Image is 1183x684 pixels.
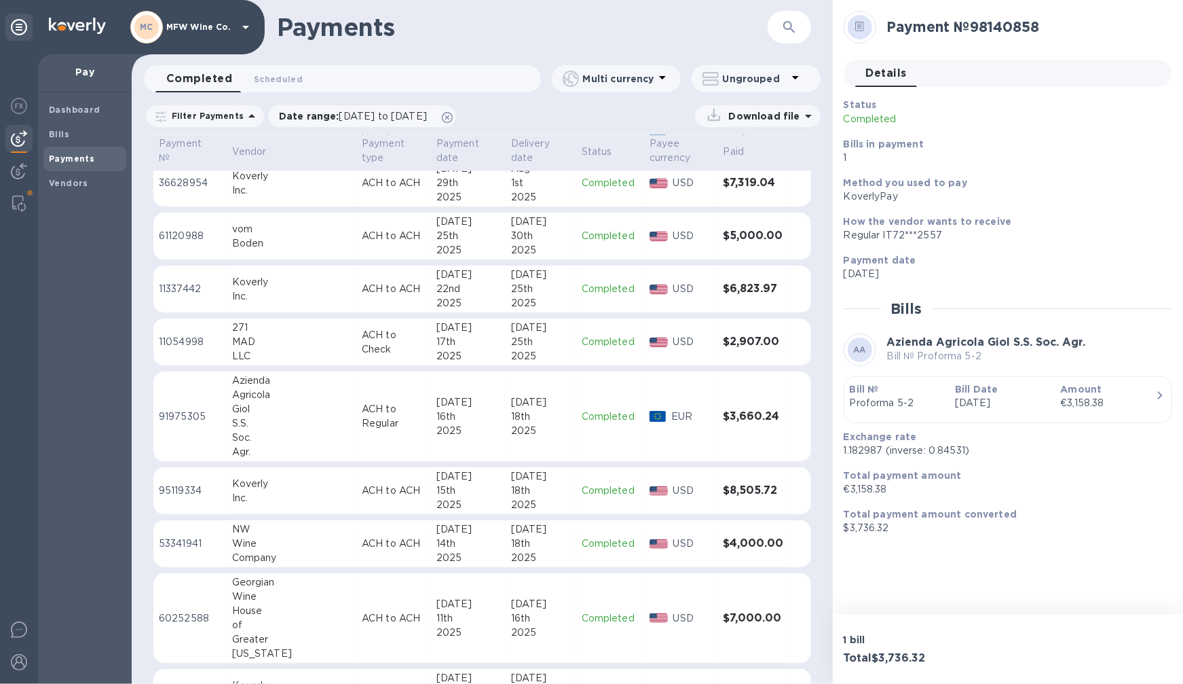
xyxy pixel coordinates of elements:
p: 11054998 [159,335,221,349]
div: [DATE] [436,215,500,229]
div: 2025 [511,498,571,512]
div: 2025 [511,349,571,363]
p: Filter Payments [166,110,244,122]
p: USD [673,282,713,296]
img: USD [650,285,668,294]
p: Delivery date [511,137,553,165]
div: Soc. [232,431,351,445]
div: Azienda [232,374,351,388]
b: Bill Date [955,384,998,395]
p: USD [673,335,713,349]
div: 2025 [436,296,500,310]
div: 22nd [436,282,500,296]
div: 29th [436,176,500,190]
p: Payment type [362,137,408,165]
p: Completed [582,410,639,424]
p: 95119334 [159,484,221,498]
img: USD [650,179,668,188]
div: 15th [436,484,500,498]
p: 11337442 [159,282,221,296]
div: MAD [232,335,351,349]
div: [DATE] [511,597,571,611]
div: [DATE] [436,395,500,410]
button: Bill №Proforma 5-2Bill Date[DATE]Amount€3,158.38 [844,376,1172,423]
div: 2025 [511,424,571,438]
img: Logo [49,18,106,34]
div: [DATE] [436,469,500,484]
p: 36628954 [159,176,221,190]
img: USD [650,232,668,241]
p: Completed [582,537,639,551]
div: 2025 [436,190,500,204]
div: 2025 [436,243,500,257]
h3: $7,000.00 [724,612,784,625]
div: [DATE] [511,321,571,335]
p: Payment № [159,137,204,165]
div: 2025 [511,243,571,257]
div: [DATE] [511,522,571,537]
p: Download file [724,109,800,123]
div: €3,158.38 [1061,396,1155,410]
p: Ungrouped [723,72,787,86]
h2: Bills [891,300,922,317]
b: Amount [1061,384,1102,395]
p: Bill № Proforma 5-2 [887,349,1086,363]
div: 2025 [511,190,571,204]
b: Status [844,99,877,110]
div: 18th [511,410,571,424]
b: Payment date [844,255,916,266]
div: Inc. [232,491,351,505]
div: Agr. [232,445,351,459]
p: ACH to ACH [362,282,426,296]
p: Completed [582,282,639,296]
h3: $7,319.04 [724,177,784,190]
div: Wine [232,590,351,604]
div: House [232,604,351,618]
p: Completed [582,176,639,190]
h3: $4,000.00 [724,537,784,550]
div: 25th [436,229,500,243]
div: 16th [511,611,571,626]
div: Date range:[DATE] to [DATE] [268,105,456,127]
div: Georgian [232,575,351,590]
b: Bills in payment [844,139,924,149]
p: Completed [844,112,1055,126]
b: Bills [49,129,69,139]
b: Exchange rate [844,431,917,442]
b: Vendors [49,178,88,188]
img: USD [650,338,668,347]
b: Bill № [850,384,879,395]
span: [DATE] to [DATE] [339,111,427,122]
p: Vendor [232,145,267,159]
div: [US_STATE] [232,647,351,661]
div: 2025 [436,349,500,363]
img: USD [650,486,668,496]
b: Azienda Agricola Giol S.S. Soc. Agr. [887,336,1086,348]
p: Proforma 5-2 [850,396,944,410]
div: KoverlyPay [844,190,1161,204]
div: 25th [511,335,571,349]
div: 18th [511,484,571,498]
div: Inc. [232,289,351,304]
b: Method you used to pay [844,177,967,188]
span: Vendor [232,145,284,159]
p: €3,158.38 [844,482,1161,497]
div: 30th [511,229,571,243]
b: Total payment amount converted [844,509,1017,520]
h3: $6,823.97 [724,283,784,295]
span: Delivery date [511,137,571,165]
img: USD [650,539,668,549]
p: 1.182987 (inverse: 0.84531) [844,444,1161,458]
p: [DATE] [844,267,1161,281]
div: 2025 [511,626,571,640]
p: 60252588 [159,611,221,626]
h3: $8,505.72 [724,484,784,497]
p: ACH to ACH [362,229,426,243]
p: MFW Wine Co. [166,22,234,32]
div: 271 [232,321,351,335]
b: Payments [49,154,94,164]
p: Completed [582,229,639,243]
div: 2025 [436,551,500,565]
p: 91975305 [159,410,221,424]
b: Dashboard [49,105,100,115]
